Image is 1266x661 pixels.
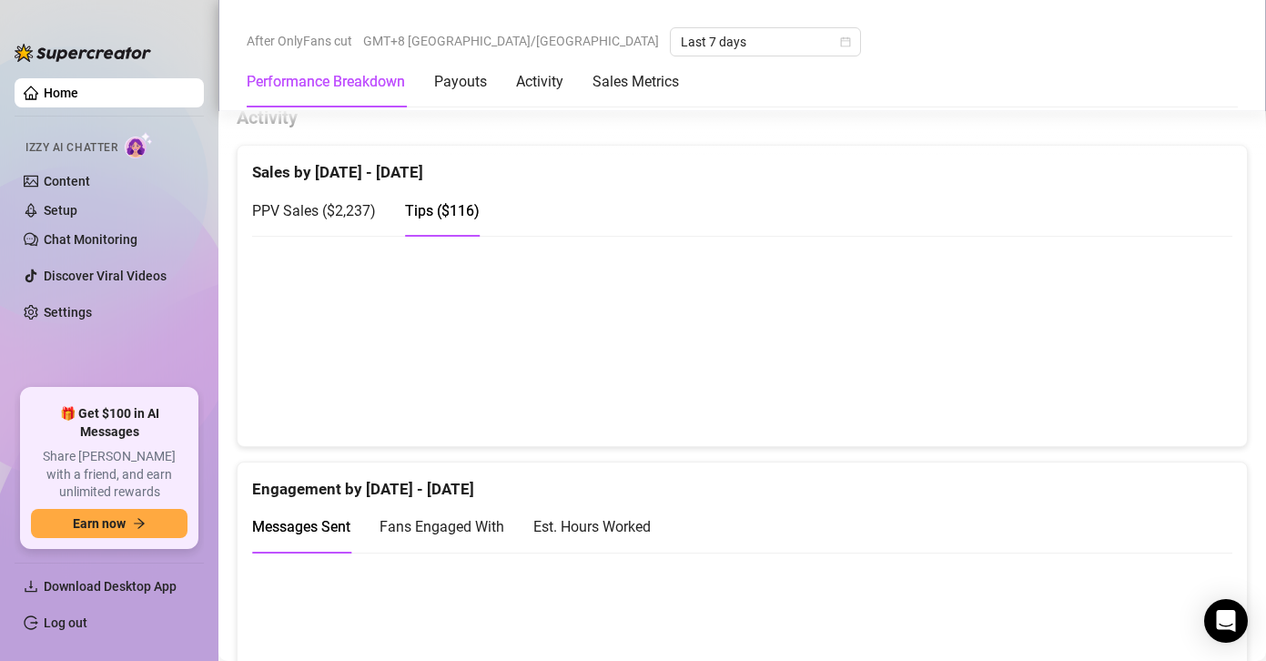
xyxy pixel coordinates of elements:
h4: Activity [237,105,1248,130]
a: Settings [44,305,92,320]
span: Tips ( $116 ) [405,202,480,219]
span: Fans Engaged With [380,518,504,535]
span: PPV Sales ( $2,237 ) [252,202,376,219]
span: Last 7 days [681,28,850,56]
span: After OnlyFans cut [247,27,352,55]
span: Izzy AI Chatter [25,139,117,157]
button: Earn nowarrow-right [31,509,187,538]
img: logo-BBDzfeDw.svg [15,44,151,62]
a: Discover Viral Videos [44,269,167,283]
span: GMT+8 [GEOGRAPHIC_DATA]/[GEOGRAPHIC_DATA] [363,27,659,55]
span: Share [PERSON_NAME] with a friend, and earn unlimited rewards [31,448,187,502]
a: Home [44,86,78,100]
span: Earn now [73,516,126,531]
div: Est. Hours Worked [533,515,651,538]
a: Chat Monitoring [44,232,137,247]
span: Download Desktop App [44,579,177,594]
div: Activity [516,71,563,93]
span: Messages Sent [252,518,350,535]
div: Payouts [434,71,487,93]
div: Sales by [DATE] - [DATE] [252,146,1232,185]
div: Performance Breakdown [247,71,405,93]
span: arrow-right [133,517,146,530]
div: Open Intercom Messenger [1204,599,1248,643]
div: Engagement by [DATE] - [DATE] [252,463,1232,502]
span: download [24,579,38,594]
a: Setup [44,203,77,218]
div: Sales Metrics [592,71,679,93]
a: Content [44,174,90,188]
img: AI Chatter [125,132,153,158]
span: calendar [840,36,851,47]
span: 🎁 Get $100 in AI Messages [31,405,187,441]
a: Log out [44,615,87,630]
